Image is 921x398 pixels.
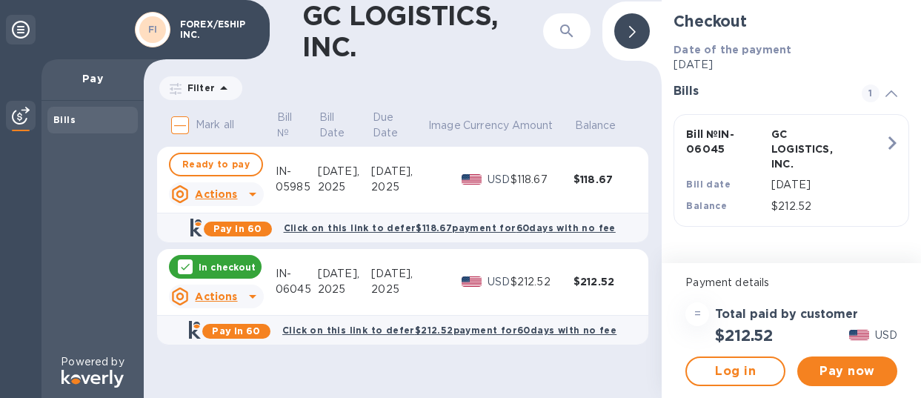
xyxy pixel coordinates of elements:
[195,188,237,200] u: Actions
[862,84,880,102] span: 1
[511,172,573,188] div: $118.67
[686,127,765,156] p: Bill № IN-06045
[797,356,897,386] button: Pay now
[462,174,482,185] img: USD
[685,302,709,326] div: =
[512,118,553,133] p: Amount
[771,127,851,171] p: GC LOGISTICS, INC.
[573,172,636,187] div: $118.67
[428,118,461,133] p: Image
[674,12,909,30] h2: Checkout
[875,328,897,343] p: USD
[674,84,844,99] h3: Bills
[575,118,636,133] span: Balance
[488,274,511,290] p: USD
[373,110,407,141] p: Due Date
[715,326,773,345] h2: $212.52
[196,117,234,133] p: Mark all
[319,110,351,141] p: Bill Date
[674,57,909,73] p: [DATE]
[488,172,511,188] p: USD
[213,223,262,234] b: Pay in 60
[276,266,318,297] div: IN-06045
[462,276,482,287] img: USD
[809,362,885,380] span: Pay now
[463,118,509,133] p: Currency
[195,291,237,302] u: Actions
[371,179,427,195] div: 2025
[182,156,250,173] span: Ready to pay
[685,356,785,386] button: Log in
[319,110,370,141] span: Bill Date
[371,282,427,297] div: 2025
[277,110,317,141] span: Bill №
[318,179,371,195] div: 2025
[715,308,858,322] h3: Total paid by customer
[277,110,298,141] p: Bill №
[212,325,260,336] b: Pay in 60
[53,114,76,125] b: Bills
[318,266,371,282] div: [DATE],
[318,282,371,297] div: 2025
[371,266,427,282] div: [DATE],
[771,177,885,193] p: [DATE]
[61,354,124,370] p: Powered by
[849,330,869,340] img: USD
[61,370,124,388] img: Logo
[182,82,215,94] p: Filter
[373,110,426,141] span: Due Date
[318,164,371,179] div: [DATE],
[371,164,427,179] div: [DATE],
[511,274,573,290] div: $212.52
[686,179,731,190] b: Bill date
[674,114,909,227] button: Bill №IN-06045GC LOGISTICS, INC.Bill date[DATE]Balance$212.52
[699,362,772,380] span: Log in
[771,199,885,214] p: $212.52
[575,118,616,133] p: Balance
[512,118,573,133] span: Amount
[282,325,616,336] b: Click on this link to defer $212.52 payment for 60 days with no fee
[276,164,318,195] div: IN-05985
[169,153,263,176] button: Ready to pay
[573,274,636,289] div: $212.52
[53,71,132,86] p: Pay
[199,261,256,273] p: In checkout
[674,44,791,56] b: Date of the payment
[685,275,897,291] p: Payment details
[284,222,616,233] b: Click on this link to defer $118.67 payment for 60 days with no fee
[180,19,254,40] p: FOREX/ESHIP INC.
[148,24,158,35] b: FI
[686,200,727,211] b: Balance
